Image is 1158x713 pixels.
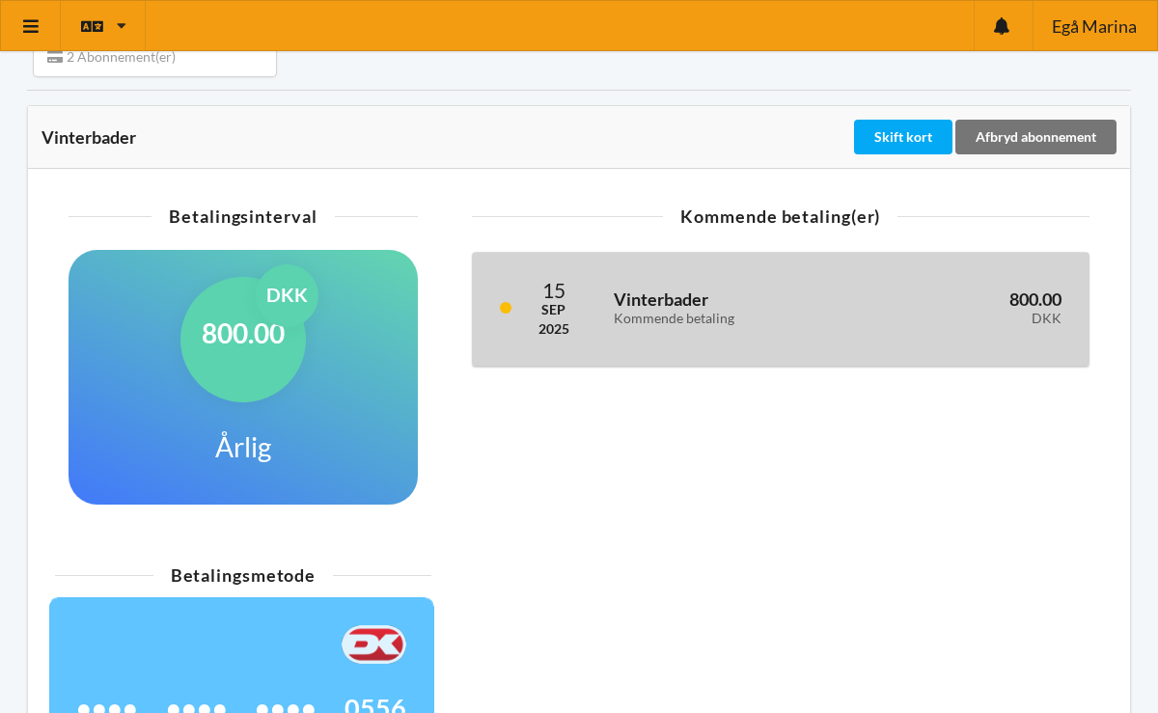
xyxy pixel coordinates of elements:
div: Skift kort [854,120,952,154]
h3: 800.00 [885,288,1061,327]
img: F+AAQC4Rur0ZFP9BwAAAABJRU5ErkJggg== [342,625,406,664]
div: Sep [538,300,569,319]
span: 2 Abonnement(er) [47,48,176,65]
div: 2025 [538,319,569,339]
h1: Årlig [215,429,271,464]
div: Betalingsmetode [55,566,431,584]
div: Betalingsinterval [69,207,418,225]
h1: 800.00 [202,315,285,350]
div: DKK [256,264,318,327]
div: Vinterbader [41,127,850,147]
h3: Vinterbader [614,288,859,327]
div: Kommende betaling [614,311,859,327]
div: 15 [538,280,569,300]
span: Egå Marina [1052,17,1137,35]
div: DKK [885,311,1061,327]
div: Afbryd abonnement [955,120,1117,154]
div: Kommende betaling(er) [472,207,1089,225]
